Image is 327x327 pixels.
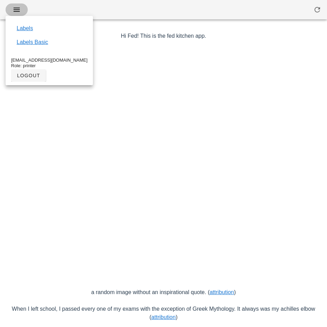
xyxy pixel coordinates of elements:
[4,32,323,40] p: Hi Fed! This is the fed kitchen app.
[151,314,175,320] a: attribution
[17,24,33,33] a: Labels
[209,289,234,295] a: attribution
[17,38,48,46] a: Labels Basic
[17,73,40,78] span: logout
[11,58,87,63] div: [EMAIL_ADDRESS][DOMAIN_NAME]
[11,69,46,82] button: logout
[11,63,87,69] div: Role: printer
[4,288,323,321] p: a random image without an inspirational quote. ( ) When I left school, I passed every one of my e...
